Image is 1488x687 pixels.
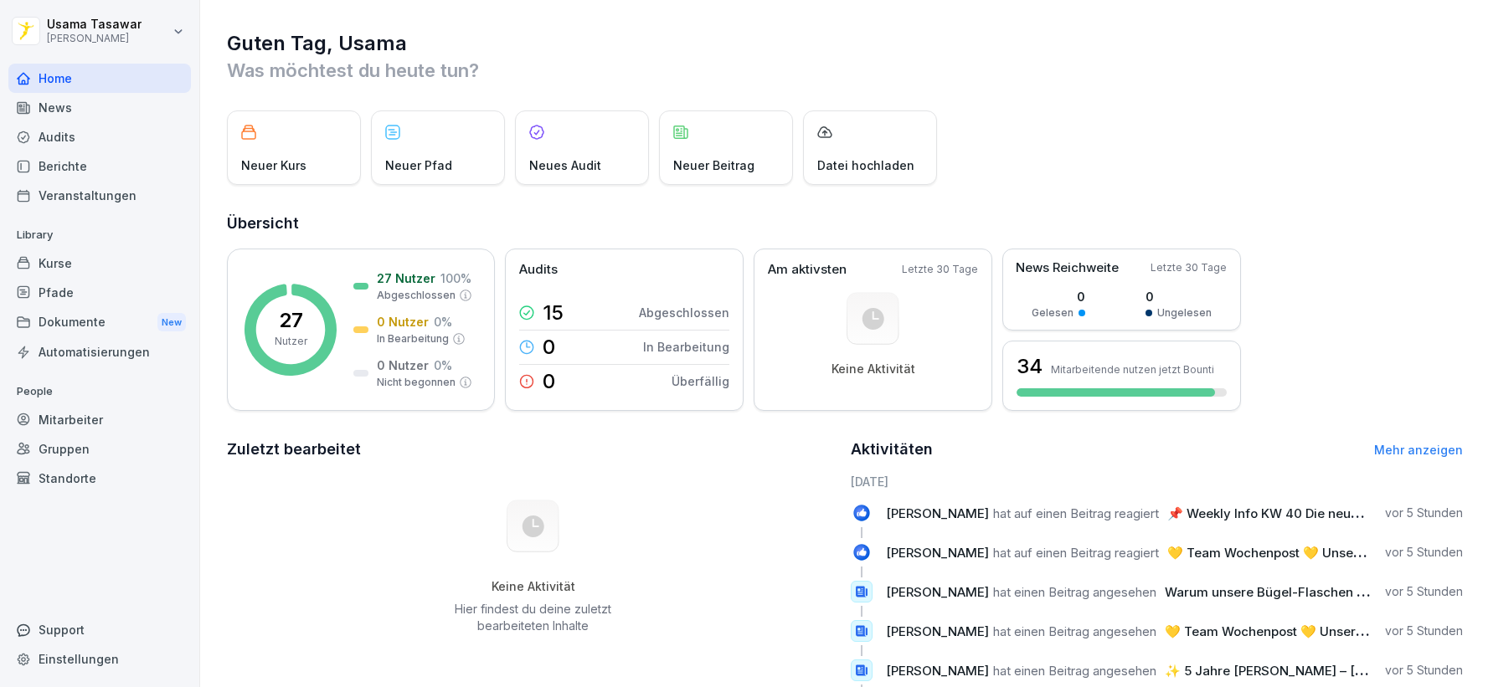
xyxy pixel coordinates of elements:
span: [PERSON_NAME] [886,545,989,561]
span: hat einen Beitrag angesehen [993,663,1156,679]
h2: Zuletzt bearbeitet [227,438,839,461]
span: hat einen Beitrag angesehen [993,584,1156,600]
p: vor 5 Stunden [1385,583,1463,600]
a: Audits [8,122,191,151]
h3: 34 [1017,352,1043,381]
p: Letzte 30 Tage [1151,260,1227,275]
p: Nicht begonnen [377,375,456,390]
h1: Guten Tag, Usama [227,30,1463,57]
p: 0 [1032,288,1085,305]
p: In Bearbeitung [377,331,449,346]
p: News Reichweite [1016,259,1119,278]
p: Abgeschlossen [377,288,456,303]
a: Kurse [8,249,191,278]
p: People [8,378,191,405]
p: vor 5 Stunden [1385,623,1463,639]
a: Berichte [8,151,191,181]
p: Neuer Pfad [385,156,452,174]
a: Pfade [8,278,191,307]
p: Audits [519,260,558,279]
p: 15 [543,303,564,323]
a: Mehr anzeigen [1374,443,1463,457]
p: Neuer Beitrag [673,156,754,174]
a: Einstellungen [8,644,191,674]
a: DokumenteNew [8,307,191,338]
p: Library [8,222,191,249]
p: Was möchtest du heute tun? [227,57,1463,84]
p: Abgeschlossen [639,304,729,321]
p: vor 5 Stunden [1385,505,1463,521]
span: hat auf einen Beitrag reagiert [993,505,1159,521]
p: vor 5 Stunden [1385,544,1463,561]
div: Support [8,615,191,644]
p: 0 Nutzer [377,313,429,331]
p: Nutzer [275,334,307,349]
span: [PERSON_NAME] [886,663,989,679]
p: 0 [1146,288,1212,305]
p: [PERSON_NAME] [47,33,142,44]
p: 27 Nutzer [377,269,435,287]
a: Home [8,64,191,93]
p: Letzte 30 Tage [902,262,978,277]
h6: [DATE] [851,473,1463,490]
h2: Übersicht [227,212,1463,235]
span: hat auf einen Beitrag reagiert [993,545,1159,561]
h5: Keine Aktivität [449,579,618,594]
p: Datei hochladen [817,156,914,174]
p: 0 % [434,356,452,374]
p: Gelesen [1032,305,1074,320]
p: 100 % [440,269,471,287]
div: Dokumente [8,307,191,338]
p: Überfällig [672,372,729,390]
p: vor 5 Stunden [1385,662,1463,679]
p: Usama Tasawar [47,18,142,32]
p: 0 Nutzer [377,356,429,374]
a: Standorte [8,464,191,493]
p: Mitarbeitende nutzen jetzt Bounti [1051,363,1214,376]
div: New [157,313,186,332]
span: [PERSON_NAME] [886,623,989,639]
p: 27 [279,310,303,331]
span: [PERSON_NAME] [886,505,989,521]
p: Keine Aktivität [832,361,915,377]
span: [PERSON_NAME] [886,584,989,600]
a: News [8,93,191,122]
a: Automatisierungen [8,337,191,367]
a: Gruppen [8,434,191,464]
p: 0 [543,372,555,392]
p: Ungelesen [1157,305,1212,320]
p: Hier findest du deine zuletzt bearbeiteten Inhalte [449,601,618,634]
a: Mitarbeiter [8,405,191,434]
p: Am aktivsten [768,260,847,279]
span: hat einen Beitrag angesehen [993,623,1156,639]
a: Veranstaltungen [8,181,191,210]
p: Neues Audit [529,156,601,174]
h2: Aktivitäten [851,438,933,461]
p: Neuer Kurs [241,156,306,174]
p: 0 % [434,313,452,331]
p: In Bearbeitung [643,338,729,356]
p: 0 [543,337,555,357]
